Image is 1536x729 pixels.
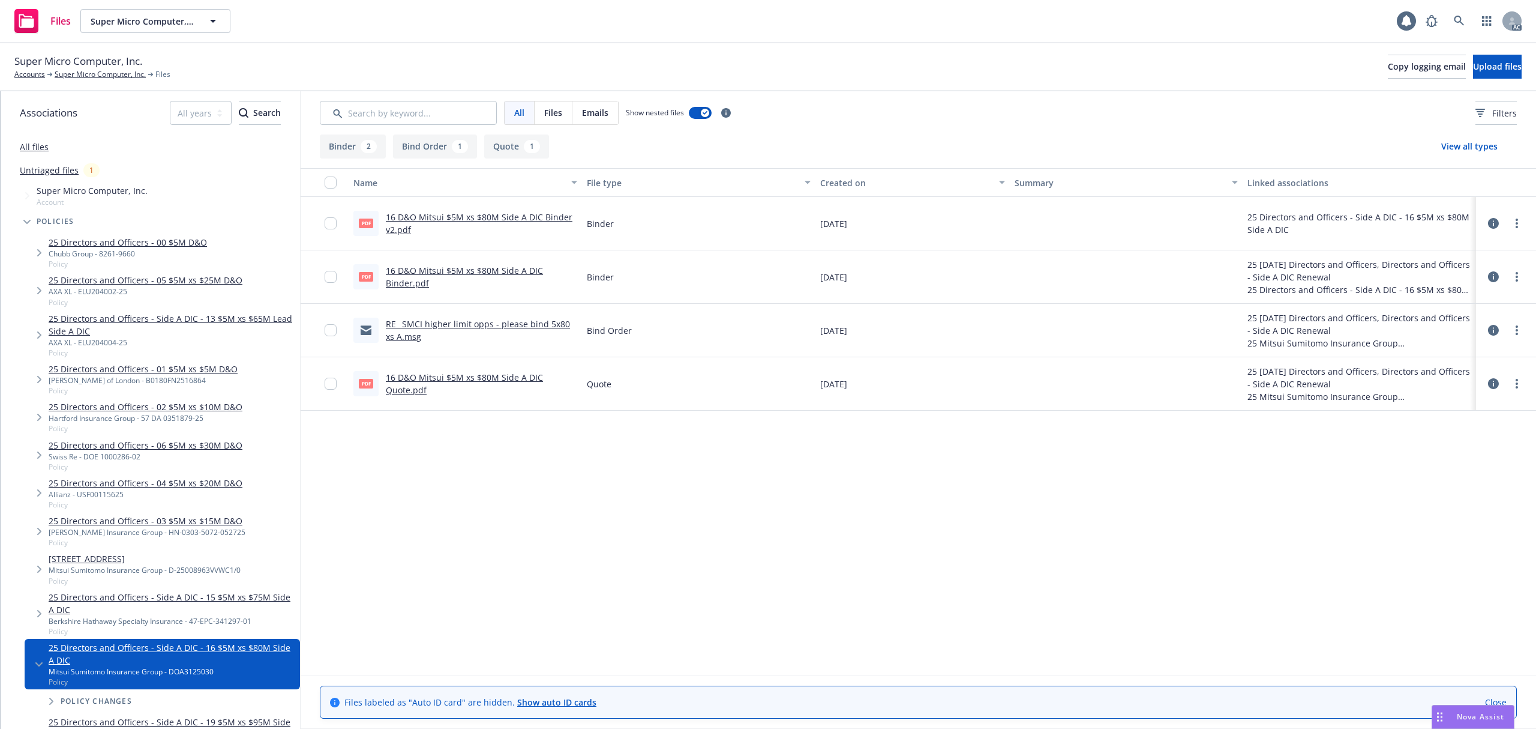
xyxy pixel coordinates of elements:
[1010,168,1243,197] button: Summary
[50,16,71,26] span: Files
[55,69,146,80] a: Super Micro Computer, Inc.
[1420,9,1444,33] a: Report a Bug
[1422,135,1517,159] button: View all types
[361,140,377,153] div: 2
[517,697,596,708] a: Show auto ID cards
[626,107,684,118] span: Show nested files
[155,69,170,80] span: Files
[1247,365,1471,390] div: 25 [DATE] Directors and Officers, Directors and Officers - Side A DIC Renewal
[49,312,295,337] a: 25 Directors and Officers - Side A DIC - 13 $5M xs $65M Lead Side A DIC
[49,565,241,575] div: Mitsui Sumitomo Insurance Group - D-25008963VVWC1/0
[49,537,245,548] span: Policy
[1432,706,1447,728] div: Drag to move
[386,211,572,235] a: 16 D&O Mitsui $5M xs $80M Side A DIC Binder v2.pdf
[587,378,611,390] span: Quote
[587,324,632,337] span: Bind Order
[359,379,373,388] span: pdf
[1510,377,1524,391] a: more
[320,101,497,125] input: Search by keyword...
[49,375,238,386] div: [PERSON_NAME] of London - B0180FN2516864
[820,378,847,390] span: [DATE]
[524,140,540,153] div: 1
[49,386,238,396] span: Policy
[49,274,242,286] a: 25 Directors and Officers - 05 $5M xs $25M D&O
[49,401,242,413] a: 25 Directors and Officers - 02 $5M xs $10M D&O
[49,667,295,677] div: Mitsui Sumitomo Insurance Group - DOA3125030
[49,677,295,687] span: Policy
[14,53,142,69] span: Super Micro Computer, Inc.
[587,271,614,283] span: Binder
[386,318,570,342] a: RE_ SMCI higher limit opps - please bind 5x80 xs A.msg
[1475,101,1517,125] button: Filters
[1247,211,1471,236] div: 25 Directors and Officers - Side A DIC - 16 $5M xs $80M Side A DIC
[91,15,194,28] span: Super Micro Computer, Inc.
[587,177,797,189] div: File type
[1473,55,1522,79] button: Upload files
[239,108,248,118] svg: Search
[514,106,524,119] span: All
[37,218,74,225] span: Policies
[49,363,238,375] a: 25 Directors and Officers - 01 $5M xs $5M D&O
[344,696,596,709] span: Files labeled as "Auto ID card" are hidden.
[37,197,148,207] span: Account
[386,372,543,396] a: 16 D&O Mitsui $5M xs $80M Side A DIC Quote.pdf
[49,297,242,307] span: Policy
[452,140,468,153] div: 1
[1247,283,1471,296] div: 25 Directors and Officers - Side A DIC - 16 $5M xs $80M Side A DIC
[49,259,207,269] span: Policy
[386,265,543,289] a: 16 D&O Mitsui $5M xs $80M Side A DIC Binder.pdf
[239,101,281,125] button: SearchSearch
[49,337,295,348] div: AXA XL - ELU204004-25
[10,4,76,38] a: Files
[1475,107,1517,119] span: Filters
[49,413,242,423] div: Hartford Insurance Group - 57 DA 0351879-25
[83,163,100,177] div: 1
[49,439,242,452] a: 25 Directors and Officers - 06 $5M xs $30M D&O
[49,236,207,249] a: 25 Directors and Officers - 00 $5M D&O
[325,378,337,390] input: Toggle Row Selected
[49,249,207,259] div: Chubb Group - 8261-9660
[1243,168,1476,197] button: Linked associations
[49,576,241,586] span: Policy
[49,489,242,500] div: Allianz - USF00115625
[587,217,614,230] span: Binder
[325,324,337,336] input: Toggle Row Selected
[20,105,77,121] span: Associations
[49,616,295,626] div: Berkshire Hathaway Specialty Insurance - 47-EPC-341297-01
[1510,216,1524,231] a: more
[49,515,245,527] a: 25 Directors and Officers - 03 $5M xs $15M D&O
[325,271,337,283] input: Toggle Row Selected
[49,423,242,434] span: Policy
[1247,258,1471,283] div: 25 [DATE] Directors and Officers, Directors and Officers - Side A DIC Renewal
[325,217,337,229] input: Toggle Row Selected
[49,626,295,637] span: Policy
[820,324,847,337] span: [DATE]
[484,135,549,159] button: Quote
[1485,696,1507,709] a: Close
[820,177,992,189] div: Created on
[1432,705,1514,729] button: Nova Assist
[20,164,79,177] a: Untriaged files
[49,527,245,537] div: [PERSON_NAME] Insurance Group - HN-0303-5072-052725
[1510,323,1524,337] a: more
[1510,270,1524,284] a: more
[1447,9,1471,33] a: Search
[49,500,242,510] span: Policy
[37,184,148,197] span: Super Micro Computer, Inc.
[1492,107,1517,119] span: Filters
[49,286,242,297] div: AXA XL - ELU204002-25
[325,177,337,189] input: Select all
[1388,55,1466,79] button: Copy logging email
[1247,312,1471,337] div: 25 [DATE] Directors and Officers, Directors and Officers - Side A DIC Renewal
[820,217,847,230] span: [DATE]
[80,9,230,33] button: Super Micro Computer, Inc.
[1388,61,1466,72] span: Copy logging email
[320,135,386,159] button: Binder
[1247,390,1471,403] div: 25 Mitsui Sumitomo Insurance Group
[1247,337,1471,349] div: 25 Mitsui Sumitomo Insurance Group
[1015,177,1225,189] div: Summary
[1473,61,1522,72] span: Upload files
[49,348,295,358] span: Policy
[353,177,564,189] div: Name
[239,101,281,124] div: Search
